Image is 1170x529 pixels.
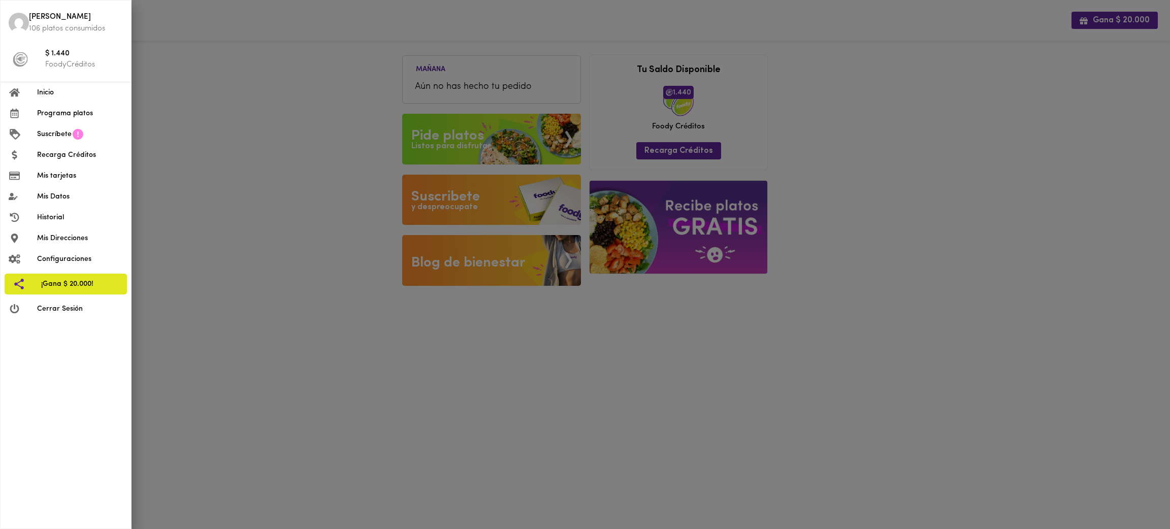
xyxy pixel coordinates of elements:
iframe: Messagebird Livechat Widget [1111,470,1160,519]
span: $ 1.440 [45,48,123,60]
span: Suscríbete [37,129,72,140]
span: ¡Gana $ 20.000! [41,279,119,289]
span: Recarga Créditos [37,150,123,160]
span: Historial [37,212,123,223]
p: FoodyCréditos [45,59,123,70]
span: Mis tarjetas [37,171,123,181]
span: Inicio [37,87,123,98]
img: foody-creditos-black.png [13,52,28,67]
span: Configuraciones [37,254,123,264]
span: Cerrar Sesión [37,304,123,314]
span: [PERSON_NAME] [29,12,123,23]
span: Mis Datos [37,191,123,202]
span: Programa platos [37,108,123,119]
p: 106 platos consumidos [29,23,123,34]
span: Mis Direcciones [37,233,123,244]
